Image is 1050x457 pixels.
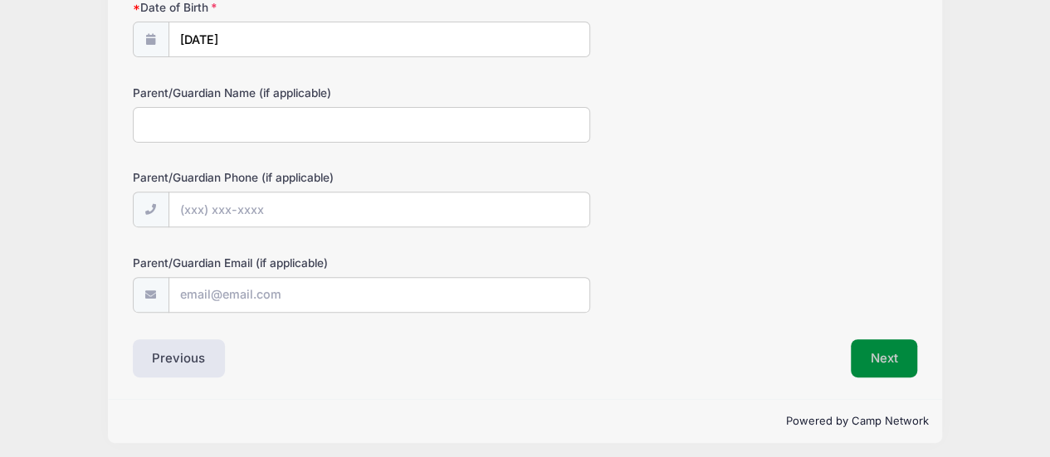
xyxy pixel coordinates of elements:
button: Next [851,339,918,377]
label: Parent/Guardian Phone (if applicable) [133,169,394,186]
button: Previous [133,339,226,377]
label: Parent/Guardian Name (if applicable) [133,85,394,101]
p: Powered by Camp Network [122,413,929,430]
label: Parent/Guardian Email (if applicable) [133,255,394,271]
input: mm/dd/yyyy [168,22,590,57]
input: email@email.com [168,277,590,313]
input: (xxx) xxx-xxxx [168,192,590,227]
